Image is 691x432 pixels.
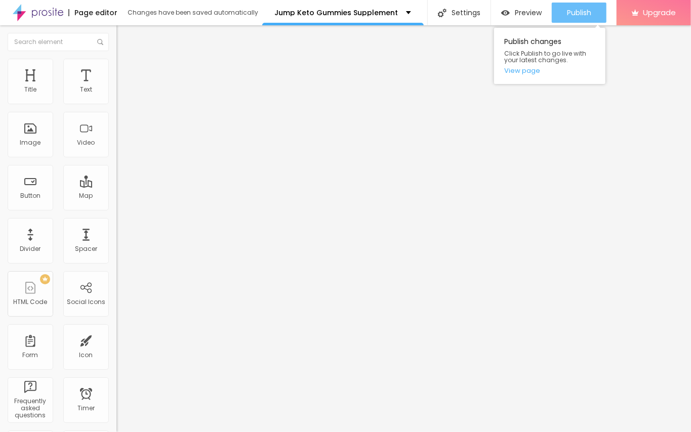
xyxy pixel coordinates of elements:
[552,3,606,23] button: Publish
[494,28,605,84] div: Publish changes
[77,405,95,412] div: Timer
[116,25,691,432] iframe: Editor
[515,9,542,17] span: Preview
[24,86,36,93] div: Title
[23,352,38,359] div: Form
[20,245,41,252] div: Divider
[504,50,595,63] span: Click Publish to go live with your latest changes.
[68,9,117,16] div: Page editor
[275,9,398,16] p: Jump Keto Gummies Supplement
[20,139,41,146] div: Image
[10,398,50,419] div: Frequently asked questions
[491,3,552,23] button: Preview
[128,10,258,16] div: Changes have been saved automatically
[79,352,93,359] div: Icon
[20,192,40,199] div: Button
[80,86,92,93] div: Text
[8,33,109,51] input: Search element
[643,8,676,17] span: Upgrade
[77,139,95,146] div: Video
[75,245,97,252] div: Spacer
[67,298,105,306] div: Social Icons
[97,39,103,45] img: Icone
[438,9,446,17] img: Icone
[79,192,93,199] div: Map
[567,9,591,17] span: Publish
[14,298,48,306] div: HTML Code
[501,9,510,17] img: view-1.svg
[504,67,595,74] a: View page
